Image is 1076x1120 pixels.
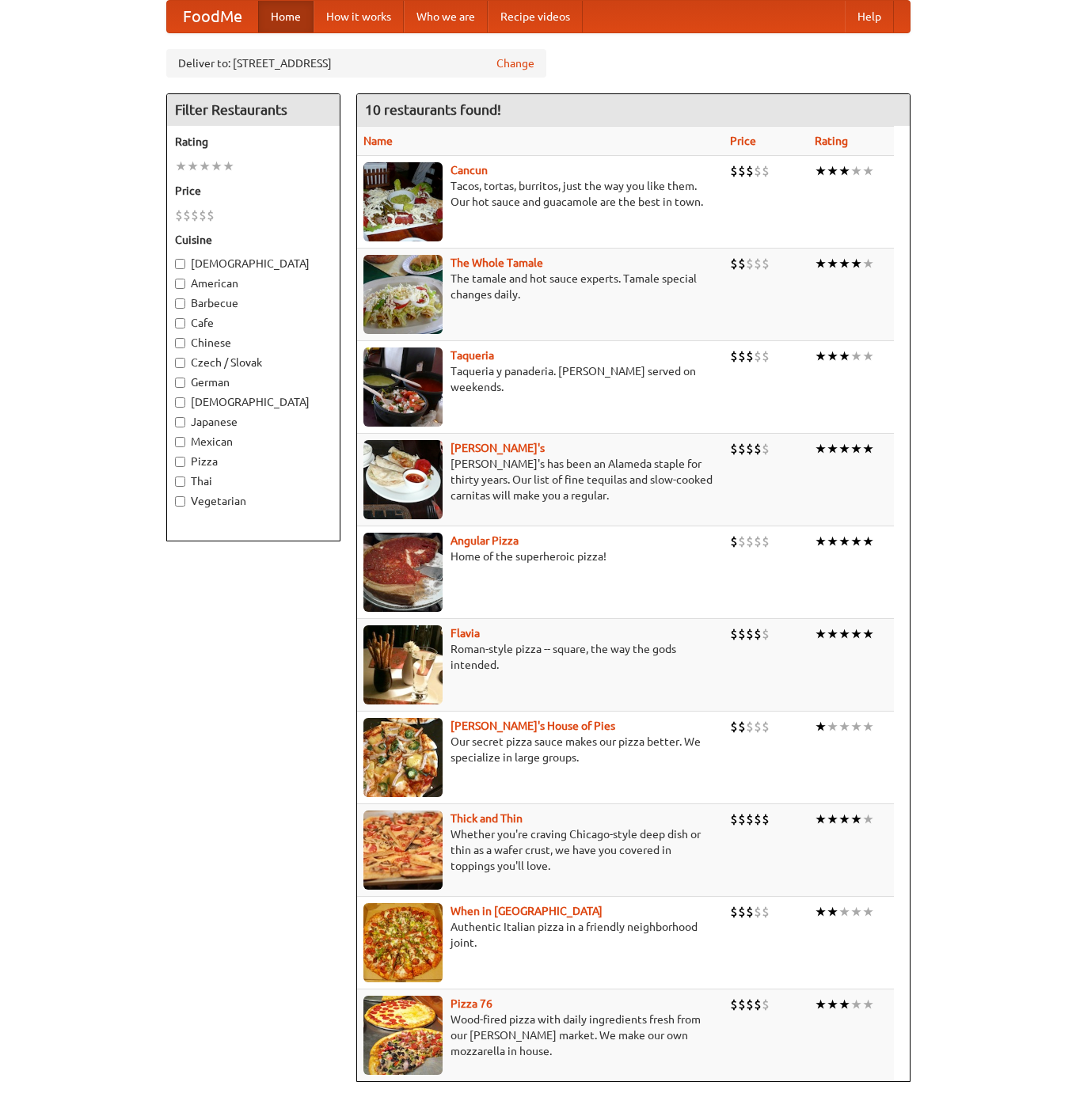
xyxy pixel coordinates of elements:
label: [DEMOGRAPHIC_DATA] [175,394,332,410]
a: [PERSON_NAME]'s [451,442,545,454]
label: Pizza [175,454,332,469]
li: ★ [827,347,838,365]
p: The tamale and hot sauce experts. Tamale special changes daily. [363,271,718,302]
li: ★ [850,811,862,828]
li: $ [730,625,738,643]
li: $ [730,347,738,365]
input: German [175,378,185,388]
li: $ [730,533,738,550]
li: $ [730,718,738,735]
input: Chinese [175,338,185,348]
label: Chinese [175,335,332,351]
li: $ [746,440,754,457]
li: ★ [838,811,850,828]
li: $ [175,207,183,224]
li: $ [762,996,770,1013]
li: ★ [827,533,838,550]
li: ★ [850,625,862,643]
li: $ [738,811,746,828]
b: When in [GEOGRAPHIC_DATA] [451,905,603,917]
b: Angular Pizza [451,534,519,547]
img: angular.jpg [363,533,443,612]
li: $ [754,811,762,828]
li: $ [762,811,770,828]
li: ★ [862,255,874,272]
li: ★ [815,903,827,921]
li: $ [754,625,762,643]
li: $ [754,440,762,457]
a: Price [730,135,756,147]
a: Taqueria [451,349,494,362]
h5: Cuisine [175,232,332,248]
li: ★ [175,158,187,175]
li: $ [738,162,746,180]
li: ★ [838,255,850,272]
li: ★ [815,625,827,643]
li: ★ [862,903,874,921]
input: Japanese [175,417,185,427]
li: ★ [850,533,862,550]
li: $ [762,162,770,180]
li: ★ [815,255,827,272]
li: $ [762,533,770,550]
li: $ [738,440,746,457]
h5: Rating [175,134,332,150]
li: ★ [211,158,222,175]
li: $ [730,996,738,1013]
li: ★ [827,811,838,828]
a: The Whole Tamale [451,256,543,269]
a: Flavia [451,627,480,640]
li: ★ [827,625,838,643]
li: ★ [827,162,838,180]
li: $ [746,255,754,272]
h5: Price [175,183,332,199]
li: $ [746,903,754,921]
input: [DEMOGRAPHIC_DATA] [175,259,185,269]
input: Pizza [175,457,185,467]
li: ★ [838,996,850,1013]
li: $ [207,207,215,224]
a: Thick and Thin [451,812,523,825]
li: $ [738,255,746,272]
img: taqueria.jpg [363,347,443,427]
li: ★ [199,158,211,175]
li: $ [730,255,738,272]
a: Home [258,1,314,32]
li: ★ [815,811,827,828]
p: [PERSON_NAME]'s has been an Alameda staple for thirty years. Our list of fine tequilas and slow-c... [363,456,718,503]
li: $ [183,207,191,224]
li: ★ [862,811,874,828]
b: Pizza 76 [451,997,492,1010]
li: ★ [862,625,874,643]
li: ★ [827,718,838,735]
li: ★ [815,347,827,365]
li: $ [762,347,770,365]
p: Whether you're craving Chicago-style deep dish or thin as a wafer crust, we have you covered in t... [363,826,718,874]
li: ★ [838,440,850,457]
li: ★ [838,718,850,735]
input: American [175,279,185,289]
li: $ [762,903,770,921]
li: $ [738,718,746,735]
li: ★ [862,440,874,457]
a: Recipe videos [488,1,583,32]
li: $ [730,811,738,828]
p: Home of the superheroic pizza! [363,549,718,564]
label: Thai [175,473,332,489]
a: Who we are [404,1,488,32]
input: Barbecue [175,298,185,309]
p: Wood-fired pizza with daily ingredients fresh from our [PERSON_NAME] market. We make our own mozz... [363,1012,718,1059]
li: ★ [862,718,874,735]
li: ★ [862,996,874,1013]
li: ★ [815,533,827,550]
li: $ [738,996,746,1013]
label: Japanese [175,414,332,430]
label: [DEMOGRAPHIC_DATA] [175,256,332,271]
li: ★ [850,440,862,457]
li: $ [754,718,762,735]
li: $ [738,903,746,921]
li: ★ [827,255,838,272]
li: $ [746,996,754,1013]
li: ★ [850,996,862,1013]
